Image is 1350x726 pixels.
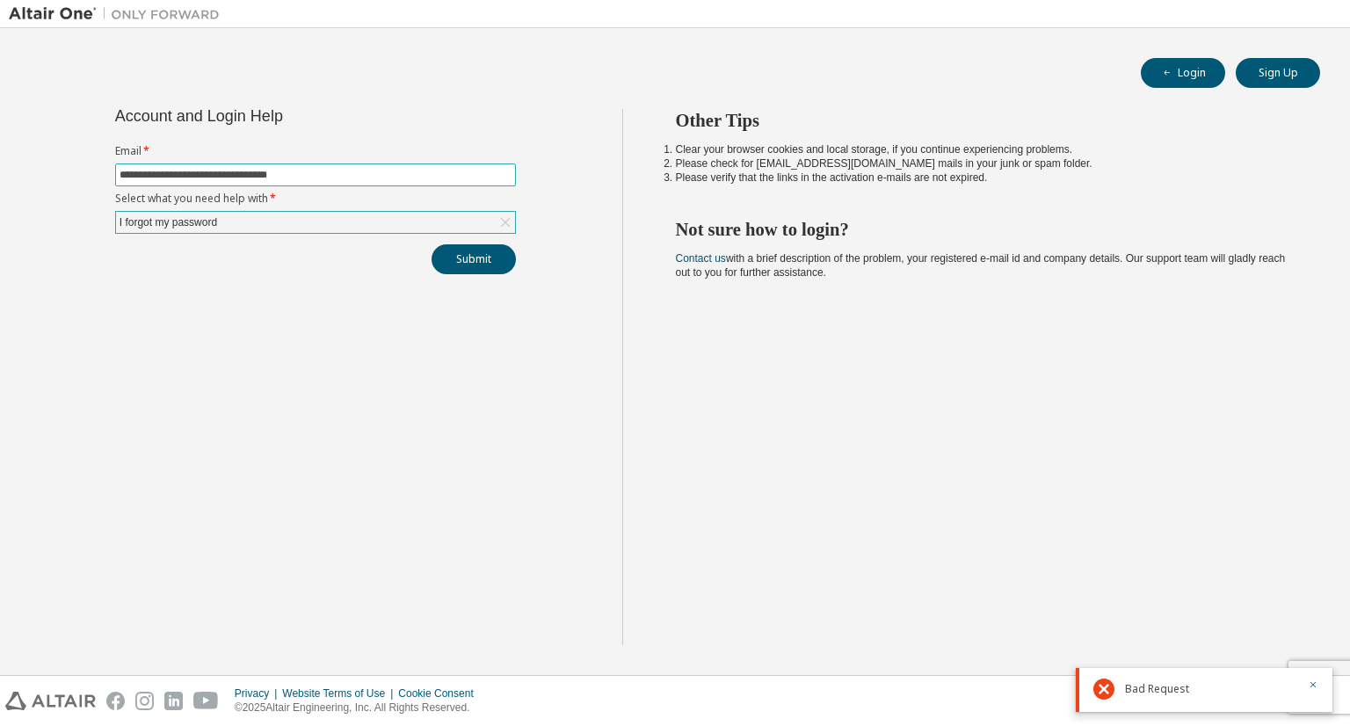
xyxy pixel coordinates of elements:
img: altair_logo.svg [5,692,96,710]
label: Select what you need help with [115,192,516,206]
div: I forgot my password [117,213,220,232]
button: Login [1141,58,1225,88]
span: Bad Request [1125,682,1189,696]
h2: Not sure how to login? [676,218,1289,241]
img: instagram.svg [135,692,154,710]
button: Submit [432,244,516,274]
img: Altair One [9,5,229,23]
img: linkedin.svg [164,692,183,710]
div: Account and Login Help [115,109,436,123]
div: Website Terms of Use [282,686,398,701]
div: Cookie Consent [398,686,483,701]
label: Email [115,144,516,158]
div: Privacy [235,686,282,701]
button: Sign Up [1236,58,1320,88]
li: Clear your browser cookies and local storage, if you continue experiencing problems. [676,142,1289,156]
div: I forgot my password [116,212,515,233]
p: © 2025 Altair Engineering, Inc. All Rights Reserved. [235,701,484,715]
img: youtube.svg [193,692,219,710]
a: Contact us [676,252,726,265]
li: Please verify that the links in the activation e-mails are not expired. [676,171,1289,185]
img: facebook.svg [106,692,125,710]
h2: Other Tips [676,109,1289,132]
li: Please check for [EMAIL_ADDRESS][DOMAIN_NAME] mails in your junk or spam folder. [676,156,1289,171]
span: with a brief description of the problem, your registered e-mail id and company details. Our suppo... [676,252,1286,279]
